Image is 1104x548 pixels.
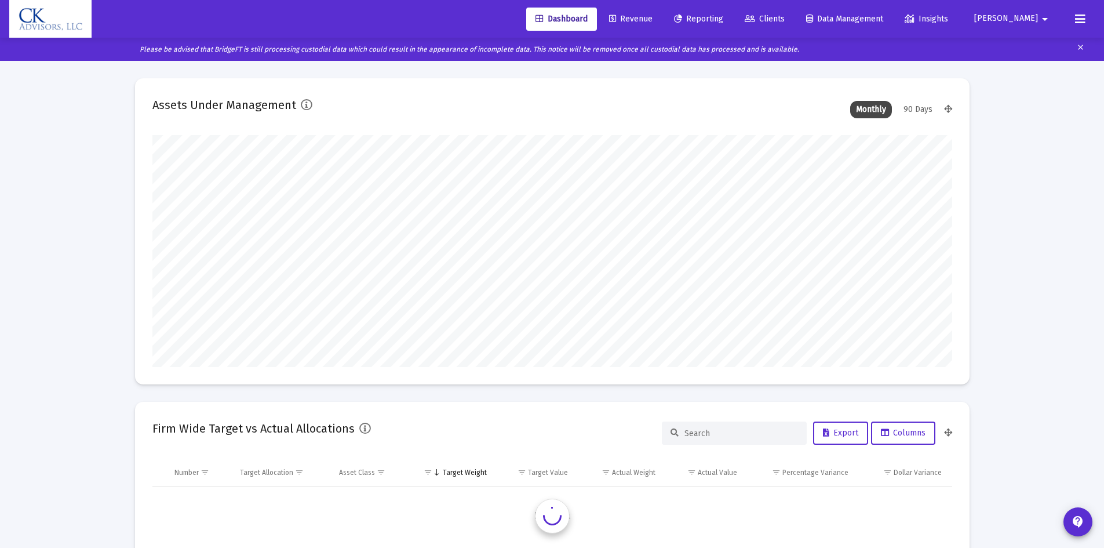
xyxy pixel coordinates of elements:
mat-icon: clear [1076,41,1085,58]
img: Dashboard [18,8,83,31]
span: Reporting [674,14,723,24]
span: Dashboard [535,14,588,24]
i: Please be advised that BridgeFT is still processing custodial data which could result in the appe... [140,45,799,53]
button: [PERSON_NAME] [960,7,1066,30]
div: Target Value [528,468,568,477]
div: Data grid [152,459,952,545]
span: Show filter options for column 'Dollar Variance' [883,468,892,477]
span: Show filter options for column 'Target Allocation' [295,468,304,477]
mat-icon: arrow_drop_down [1038,8,1052,31]
div: Percentage Variance [782,468,848,477]
td: Column Actual Weight [576,459,663,487]
a: Dashboard [526,8,597,31]
span: Show filter options for column 'Asset Class' [377,468,385,477]
a: Clients [735,8,794,31]
span: Show filter options for column 'Target Value' [518,468,526,477]
td: Column Number [166,459,232,487]
span: Show filter options for column 'Actual Value' [687,468,696,477]
a: Insights [895,8,957,31]
span: Show filter options for column 'Target Weight' [424,468,432,477]
div: 90 Days [898,101,938,118]
div: Monthly [850,101,892,118]
input: Search [684,429,798,438]
td: Column Target Weight [408,459,495,487]
span: Export [823,428,858,438]
a: Data Management [797,8,892,31]
div: Dollar Variance [894,468,942,477]
span: Insights [905,14,948,24]
span: Show filter options for column 'Percentage Variance' [772,468,781,477]
td: Column Percentage Variance [745,459,857,487]
td: Column Actual Value [664,459,745,487]
span: [PERSON_NAME] [974,14,1038,24]
span: Show filter options for column 'Number' [201,468,209,477]
a: Revenue [600,8,662,31]
div: Target Allocation [240,468,293,477]
td: Column Asset Class [331,459,408,487]
mat-icon: contact_support [1071,515,1085,529]
h2: Firm Wide Target vs Actual Allocations [152,419,355,438]
span: Clients [745,14,785,24]
td: Column Target Value [495,459,577,487]
button: Columns [871,422,935,445]
span: Revenue [609,14,653,24]
td: Column Dollar Variance [857,459,952,487]
a: Reporting [665,8,733,31]
span: Data Management [806,14,883,24]
div: Actual Weight [612,468,655,477]
td: Column Target Allocation [232,459,331,487]
div: Asset Class [339,468,375,477]
div: Target Weight [443,468,487,477]
button: Export [813,422,868,445]
span: Columns [881,428,926,438]
span: Show filter options for column 'Actual Weight' [602,468,610,477]
div: Number [174,468,199,477]
h2: Assets Under Management [152,96,296,114]
div: Actual Value [698,468,737,477]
